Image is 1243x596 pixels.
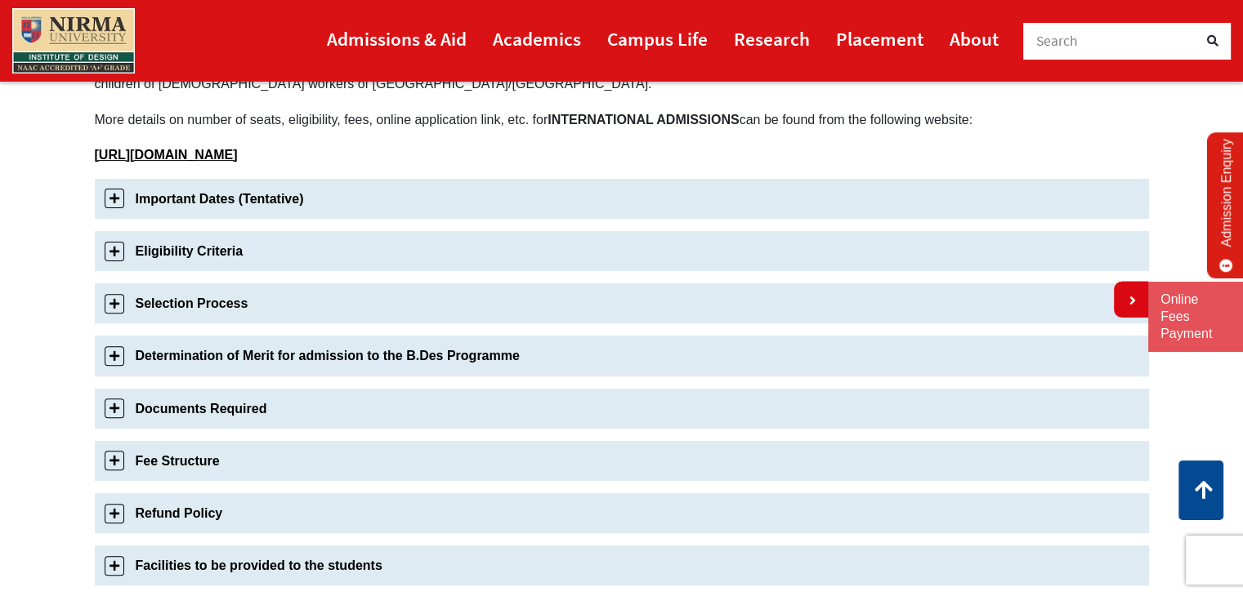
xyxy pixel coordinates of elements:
b: INTERNATIONAL ADMISSIONS [548,113,739,127]
a: [URL][DOMAIN_NAME] [95,148,238,162]
a: Facilities to be provided to the students [95,545,1149,585]
img: main_logo [12,8,135,73]
a: Online Fees Payment [1160,291,1231,342]
a: Research [734,20,810,57]
a: Academics [493,20,581,57]
p: More details on number of seats, eligibility, fees, online application link, etc. for can be foun... [95,109,1149,131]
a: Important Dates (Tentative) [95,179,1149,219]
a: Eligibility Criteria [95,231,1149,271]
a: Placement [836,20,923,57]
a: Selection Process [95,283,1149,323]
a: Fee Structure [95,441,1149,481]
a: Refund Policy [95,493,1149,533]
a: Admissions & Aid [327,20,467,57]
a: Documents Required [95,389,1149,429]
span: Search [1036,32,1079,50]
a: Determination of Merit for admission to the B.Des Programme [95,336,1149,376]
a: About [950,20,999,57]
a: Campus Life [607,20,708,57]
